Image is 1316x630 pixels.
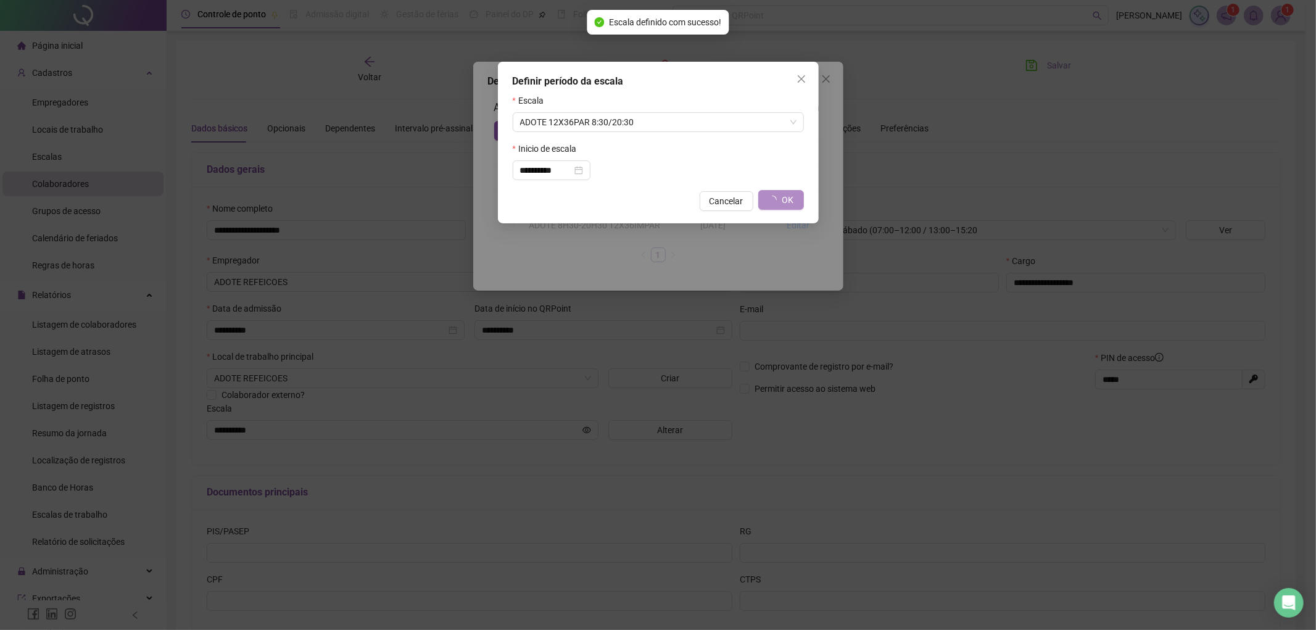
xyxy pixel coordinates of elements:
[710,194,743,208] span: Cancelar
[782,193,794,207] span: OK
[595,17,605,27] span: check-circle
[520,113,797,131] span: ADOTE 12X36PAR 8:30/20:30
[513,142,584,155] label: Inicio de escala
[768,196,777,204] span: loading
[797,74,806,84] span: close
[792,69,811,89] button: Close
[758,190,804,210] button: OK
[513,94,552,107] label: Escala
[513,74,804,89] div: Definir período da escala
[700,191,753,211] button: Cancelar
[1274,588,1304,618] div: Open Intercom Messenger
[610,15,722,29] span: Escala definido com sucesso!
